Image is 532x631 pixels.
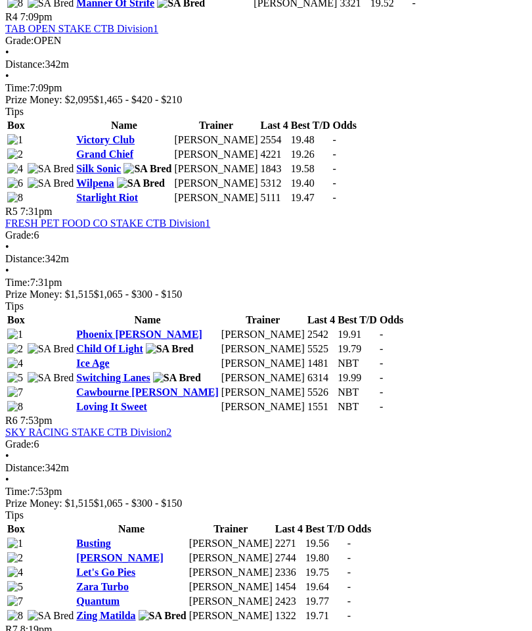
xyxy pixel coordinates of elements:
span: R4 [5,11,18,22]
th: Odds [379,314,404,327]
span: - [380,358,383,369]
a: Zing Matilda [76,610,135,621]
a: Cawbourne [PERSON_NAME] [76,386,218,398]
span: - [333,149,336,160]
td: 19.64 [305,580,345,594]
td: 19.71 [305,609,345,622]
th: Name [76,523,187,536]
img: 1 [7,538,23,549]
td: 1551 [307,400,336,413]
span: Distance: [5,253,45,264]
td: 19.77 [305,595,345,608]
td: 19.58 [290,162,331,175]
a: Quantum [76,596,120,607]
td: 5526 [307,386,336,399]
td: 2336 [275,566,303,579]
a: SKY RACING STAKE CTB Division2 [5,427,171,438]
div: 7:53pm [5,486,527,498]
span: Box [7,523,25,534]
td: 1843 [260,162,289,175]
span: • [5,265,9,276]
span: • [5,450,9,461]
span: - [380,386,383,398]
span: Grade: [5,438,34,450]
td: [PERSON_NAME] [173,133,258,147]
a: FRESH PET FOOD CO STAKE CTB Division1 [5,218,210,229]
span: Time: [5,82,30,93]
img: SA Bred [28,372,74,384]
img: 4 [7,163,23,175]
a: Wilpena [76,177,114,189]
img: SA Bred [153,372,201,384]
td: [PERSON_NAME] [173,177,258,190]
span: • [5,474,9,485]
th: Odds [347,523,372,536]
th: Best T/D [305,523,345,536]
span: - [347,538,351,549]
a: Ice Age [76,358,109,369]
td: [PERSON_NAME] [221,400,305,413]
img: SA Bred [28,610,74,622]
td: 2271 [275,537,303,550]
span: Time: [5,277,30,288]
a: Grand Chief [76,149,133,160]
img: SA Bred [146,343,194,355]
span: Grade: [5,35,34,46]
span: • [5,47,9,58]
a: Child Of Light [76,343,143,354]
a: Switching Lanes [76,372,150,383]
a: Starlight Riot [76,192,138,203]
td: [PERSON_NAME] [188,580,273,594]
div: OPEN [5,35,527,47]
span: Box [7,120,25,131]
a: Busting [76,538,110,549]
span: - [333,192,336,203]
th: Last 4 [275,523,303,536]
th: Best T/D [337,314,378,327]
span: 7:31pm [20,206,53,217]
div: Prize Money: $2,095 [5,94,527,106]
span: Grade: [5,229,34,241]
img: SA Bred [28,343,74,355]
td: [PERSON_NAME] [188,609,273,622]
span: Distance: [5,58,45,70]
img: 2 [7,149,23,160]
a: Silk Sonic [76,163,121,174]
img: 6 [7,177,23,189]
td: 5111 [260,191,289,204]
span: • [5,70,9,82]
img: SA Bred [117,177,165,189]
div: 342m [5,253,527,265]
img: 5 [7,372,23,384]
td: [PERSON_NAME] [188,537,273,550]
td: [PERSON_NAME] [173,148,258,161]
a: Phoenix [PERSON_NAME] [76,329,202,340]
th: Last 4 [260,119,289,132]
img: SA Bred [28,177,74,189]
td: [PERSON_NAME] [221,357,305,370]
span: - [333,177,336,189]
td: 1454 [275,580,303,594]
img: 7 [7,386,23,398]
span: - [347,596,351,607]
span: Box [7,314,25,325]
img: 5 [7,581,23,593]
img: SA Bred [28,163,74,175]
td: 19.47 [290,191,331,204]
th: Name [76,314,219,327]
a: Loving It Sweet [76,401,147,412]
span: $1,065 - $300 - $150 [94,289,183,300]
td: [PERSON_NAME] [221,386,305,399]
a: TAB OPEN STAKE CTB Division1 [5,23,158,34]
th: Trainer [221,314,305,327]
th: Trainer [188,523,273,536]
span: Distance: [5,462,45,473]
td: 19.91 [337,328,378,341]
td: 2542 [307,328,336,341]
td: [PERSON_NAME] [188,551,273,565]
td: 19.99 [337,371,378,385]
span: $1,465 - $420 - $210 [94,94,183,105]
td: 5312 [260,177,289,190]
th: Last 4 [307,314,336,327]
span: - [347,610,351,621]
